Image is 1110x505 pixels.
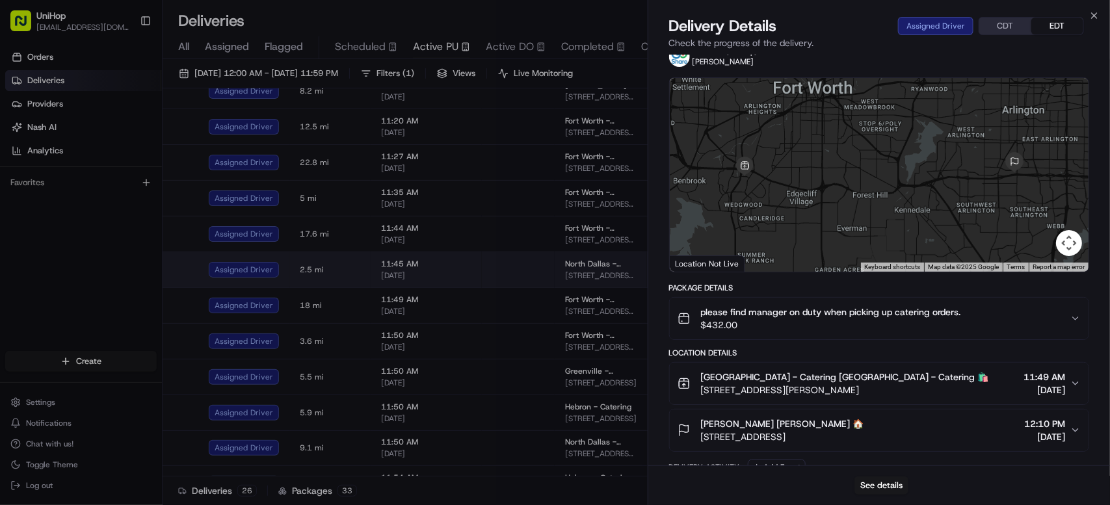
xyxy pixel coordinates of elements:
[669,46,690,67] img: goshare_logo.png
[673,255,716,272] a: Open this area in Google Maps (opens a new window)
[670,298,1089,339] button: please find manager on duty when picking up catering orders.$432.00
[13,52,237,73] p: Welcome 👋
[670,363,1089,404] button: [GEOGRAPHIC_DATA] - Catering [GEOGRAPHIC_DATA] - Catering 🛍️[STREET_ADDRESS][PERSON_NAME]11:49 AM...
[701,305,961,318] span: please find manager on duty when picking up catering orders.
[13,190,23,200] div: 📗
[854,476,908,495] button: See details
[1024,417,1065,430] span: 12:10 PM
[670,409,1089,451] button: [PERSON_NAME] [PERSON_NAME] 🏠[STREET_ADDRESS]12:10 PM[DATE]
[669,16,777,36] span: Delivery Details
[701,318,961,331] span: $432.00
[1056,230,1082,256] button: Map camera controls
[701,383,989,396] span: [STREET_ADDRESS][PERSON_NAME]
[34,84,215,97] input: Clear
[221,128,237,144] button: Start new chat
[13,13,39,39] img: Nash
[864,263,920,272] button: Keyboard shortcuts
[1024,370,1065,383] span: 11:49 AM
[44,137,165,148] div: We're available if you need us!
[110,190,120,200] div: 💻
[1024,430,1065,443] span: [DATE]
[1033,263,1085,270] a: Report a map error
[1007,263,1025,270] a: Terms (opens in new tab)
[979,18,1031,34] button: CDT
[701,370,989,383] span: [GEOGRAPHIC_DATA] - Catering [GEOGRAPHIC_DATA] - Catering 🛍️
[701,417,864,430] span: [PERSON_NAME] [PERSON_NAME] 🏠
[928,263,999,270] span: Map data ©2025 Google
[748,460,806,475] button: Add Event
[673,255,716,272] img: Google
[44,124,213,137] div: Start new chat
[1024,383,1065,396] span: [DATE]
[693,57,754,67] span: [PERSON_NAME]
[8,183,105,207] a: 📗Knowledge Base
[669,348,1089,358] div: Location Details
[105,183,214,207] a: 💻API Documentation
[669,283,1089,293] div: Package Details
[26,188,99,201] span: Knowledge Base
[669,36,1089,49] p: Check the progress of the delivery.
[123,188,209,201] span: API Documentation
[669,462,740,473] div: Delivery Activity
[13,124,36,148] img: 1736555255976-a54dd68f-1ca7-489b-9aae-adbdc363a1c4
[1031,18,1083,34] button: EDT
[701,430,864,443] span: [STREET_ADDRESS]
[129,220,157,230] span: Pylon
[670,255,745,272] div: Location Not Live
[92,220,157,230] a: Powered byPylon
